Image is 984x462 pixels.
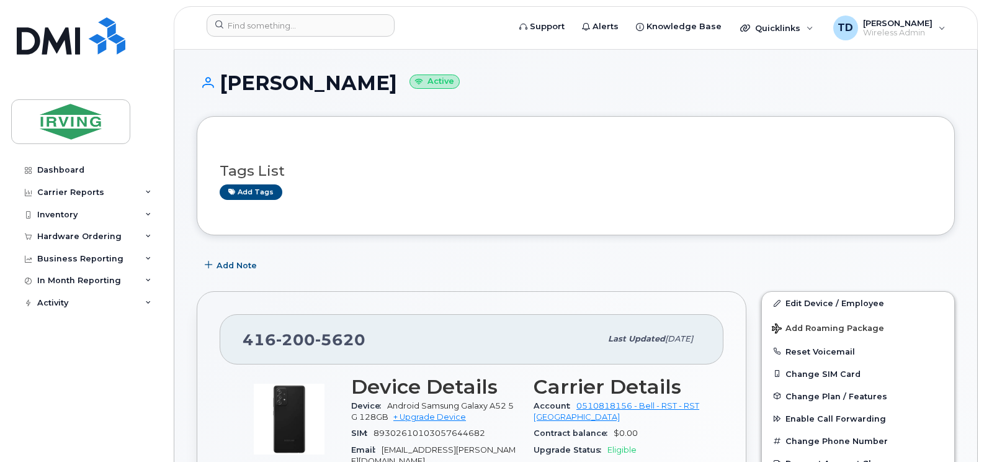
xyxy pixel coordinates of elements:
a: Add tags [220,184,282,200]
a: + Upgrade Device [393,412,466,422]
button: Add Roaming Package [762,315,954,340]
span: Android Samsung Galaxy A52 5G 128GB [351,401,514,422]
button: Change SIM Card [762,363,954,385]
span: SIM [351,428,373,438]
button: Add Note [197,254,267,276]
span: 200 [276,330,315,349]
button: Change Phone Number [762,430,954,452]
span: 5620 [315,330,365,349]
h3: Device Details [351,376,519,398]
span: 416 [243,330,365,349]
span: Add Note [217,260,257,271]
a: Edit Device / Employee [762,292,954,314]
span: 89302610103057644682 [373,428,485,438]
span: Upgrade Status [534,445,607,455]
span: Change Plan / Features [785,391,887,401]
span: Enable Call Forwarding [785,414,886,423]
span: Account [534,401,576,410]
h3: Carrier Details [534,376,701,398]
a: 0510818156 - Bell - RST - RST [GEOGRAPHIC_DATA] [534,401,699,422]
span: [DATE] [665,334,693,343]
span: Device [351,401,387,410]
span: Eligible [607,445,637,455]
span: Add Roaming Package [772,324,884,335]
small: Active [409,75,460,89]
span: Last updated [608,334,665,343]
h3: Tags List [220,163,932,179]
span: Contract balance [534,428,614,438]
button: Change Plan / Features [762,385,954,407]
span: Email [351,445,382,455]
img: image20231002-3703462-2e78ka.jpeg [252,382,326,456]
button: Enable Call Forwarding [762,407,954,430]
h1: [PERSON_NAME] [197,72,955,94]
button: Reset Voicemail [762,340,954,363]
span: $0.00 [614,428,638,438]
